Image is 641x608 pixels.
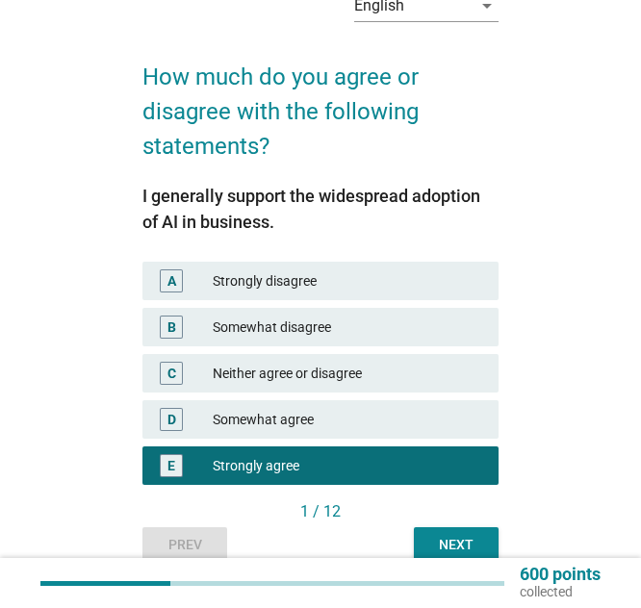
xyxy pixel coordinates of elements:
[520,583,601,600] p: collected
[414,527,499,562] button: Next
[167,271,176,291] div: A
[142,183,498,235] div: I generally support the widespread adoption of AI in business.
[142,500,498,523] div: 1 / 12
[167,364,176,384] div: C
[213,269,483,292] div: Strongly disagree
[142,40,498,164] h2: How much do you agree or disagree with the following statements?
[167,410,176,430] div: D
[167,456,175,476] div: E
[167,317,176,338] div: B
[213,316,483,339] div: Somewhat disagree
[213,408,483,431] div: Somewhat agree
[213,454,483,477] div: Strongly agree
[429,535,483,555] div: Next
[520,566,601,583] p: 600 points
[213,362,483,385] div: Neither agree or disagree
